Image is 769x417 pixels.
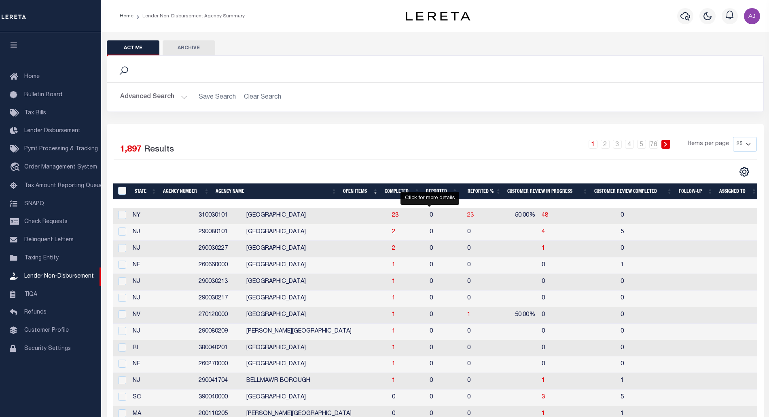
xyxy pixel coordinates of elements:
[538,307,617,324] td: 0
[243,324,389,340] td: [PERSON_NAME][GEOGRAPHIC_DATA]
[243,208,389,224] td: [GEOGRAPHIC_DATA]
[24,146,98,152] span: Pymt Processing & Tracking
[195,208,243,224] td: 310030101
[617,241,694,257] td: 0
[542,213,548,218] a: 48
[464,274,499,291] td: 0
[195,274,243,291] td: 290030213
[392,329,395,334] a: 1
[617,291,694,307] td: 0
[542,394,545,400] a: 3
[243,373,389,390] td: BELLMAWR BOROUGH
[467,312,470,318] a: 1
[10,162,23,173] i: travel_explore
[467,213,474,218] a: 23
[129,373,195,390] td: NJ
[464,390,499,406] td: 0
[617,257,694,274] td: 1
[24,291,37,297] span: TIQA
[617,373,694,390] td: 1
[617,390,694,406] td: 5
[129,340,195,357] td: RI
[464,340,499,357] td: 0
[499,208,538,224] td: 50.00%
[716,183,760,200] th: Assigned To: activate to sort column ascending
[426,390,464,406] td: 0
[613,140,622,149] a: 3
[24,346,71,352] span: Security Settings
[195,356,243,373] td: 260270000
[129,307,195,324] td: NV
[504,183,591,200] th: Customer Review In Progress: activate to sort column ascending
[538,340,617,357] td: 0
[426,241,464,257] td: 0
[392,361,395,367] a: 1
[538,324,617,340] td: 0
[617,307,694,324] td: 0
[464,324,499,340] td: 0
[129,208,195,224] td: NY
[24,219,68,225] span: Check Requests
[744,8,760,24] img: svg+xml;base64,PHN2ZyB4bWxucz0iaHR0cDovL3d3dy53My5vcmcvMjAwMC9zdmciIHBvaW50ZXItZXZlbnRzPSJub25lIi...
[542,411,545,417] a: 1
[617,324,694,340] td: 0
[426,324,464,340] td: 0
[392,345,395,351] a: 1
[542,246,545,251] a: 1
[24,274,94,279] span: Lender Non-Disbursement
[24,74,40,80] span: Home
[107,40,159,56] button: Active
[617,224,694,241] td: 5
[426,340,464,357] td: 0
[617,356,694,373] td: 0
[538,257,617,274] td: 0
[144,143,174,156] label: Results
[542,229,545,235] a: 4
[649,140,658,149] a: 76
[423,183,461,200] th: Reported: activate to sort column ascending
[392,262,395,268] a: 1
[464,356,499,373] td: 0
[381,183,423,200] th: Completed: activate to sort column ascending
[243,241,389,257] td: [GEOGRAPHIC_DATA]
[24,328,69,333] span: Customer Profile
[392,378,395,383] a: 1
[538,274,617,291] td: 0
[464,241,499,257] td: 0
[243,257,389,274] td: [GEOGRAPHIC_DATA]
[392,295,395,301] span: 1
[392,229,395,235] a: 2
[392,246,395,251] a: 2
[637,140,646,149] a: 5
[195,224,243,241] td: 290080101
[591,183,675,200] th: Customer Review Completed: activate to sort column ascending
[129,390,195,406] td: SC
[129,224,195,241] td: NJ
[195,291,243,307] td: 290030217
[601,140,610,149] a: 2
[243,390,389,406] td: [GEOGRAPHIC_DATA]
[131,183,160,200] th: State: activate to sort column ascending
[120,89,187,105] button: Advanced Search
[542,378,545,383] a: 1
[426,373,464,390] td: 0
[676,183,716,200] th: Follow-up: activate to sort column ascending
[392,213,398,218] a: 23
[538,356,617,373] td: 0
[24,255,59,261] span: Taxing Entity
[688,140,729,149] span: Items per page
[617,340,694,357] td: 0
[243,291,389,307] td: [GEOGRAPHIC_DATA]
[195,307,243,324] td: 270120000
[195,390,243,406] td: 390040000
[195,241,243,257] td: 290030227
